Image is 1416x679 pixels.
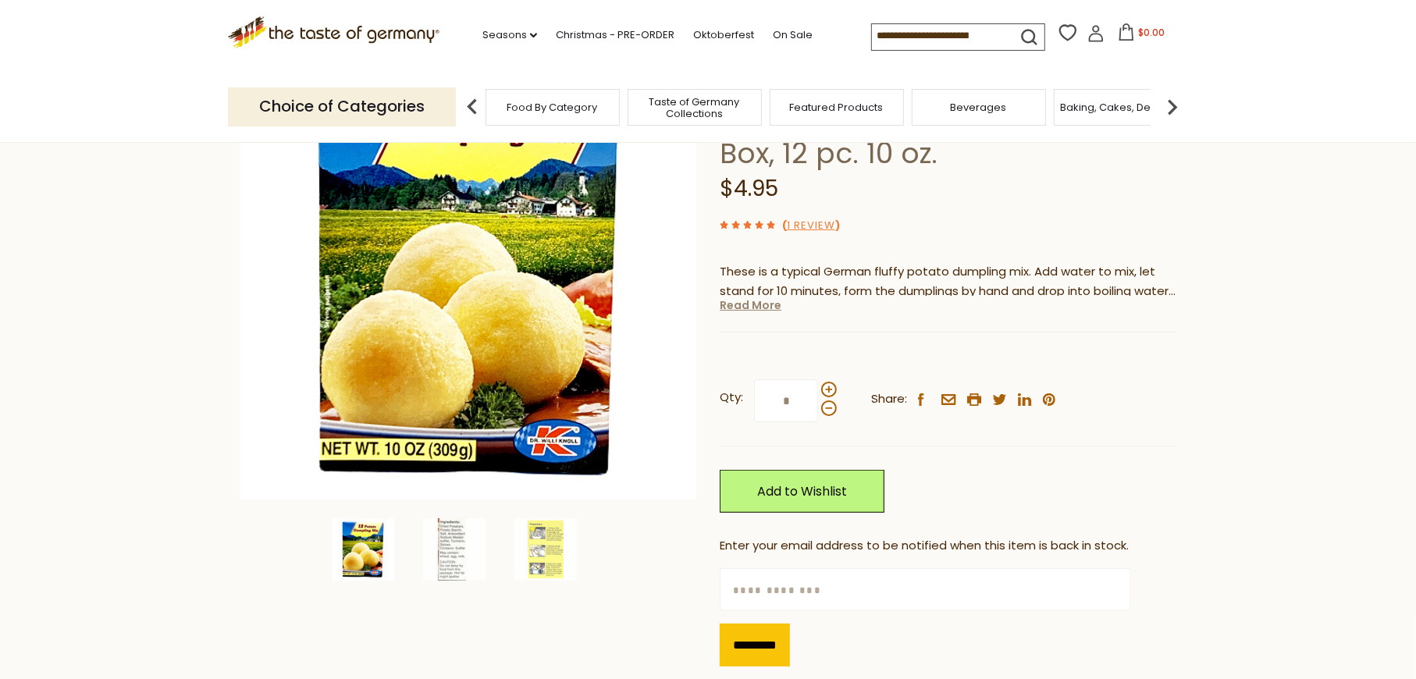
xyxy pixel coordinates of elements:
[507,101,598,113] a: Food By Category
[720,470,884,513] a: Add to Wishlist
[228,87,456,126] p: Choice of Categories
[773,27,813,44] a: On Sale
[871,389,907,409] span: Share:
[951,101,1007,113] a: Beverages
[632,96,757,119] a: Taste of Germany Collections
[720,297,781,313] a: Read More
[787,218,835,234] a: 1 Review
[1157,91,1188,123] img: next arrow
[782,218,840,233] span: ( )
[482,27,537,44] a: Seasons
[720,536,1176,556] div: Enter your email address to be notified when this item is back in stock.
[332,518,394,581] img: Dr. Knoll German Potato Dumplings Mix "Half and Half" in Box, 12 pc. 10 oz.
[720,388,743,407] strong: Qty:
[693,27,754,44] a: Oktoberfest
[514,518,577,581] img: Dr. Knoll German Potato Dumplings Mix "Half and Half" in Box, 12 pc. 10 oz.
[790,101,884,113] a: Featured Products
[754,379,818,422] input: Qty:
[240,43,696,499] img: Dr. Knoll German Potato Dumplings Mix "Half and Half" in Box, 12 pc. 10 oz.
[720,262,1176,301] p: These is a typical German fluffy potato dumpling mix. Add water to mix, let stand for 10 minutes,...
[423,518,486,581] img: Dr. Knoll German Potato Dumplings Mix "Half and Half" in Box, 12 pc. 10 oz.
[1060,101,1181,113] a: Baking, Cakes, Desserts
[556,27,674,44] a: Christmas - PRE-ORDER
[1108,23,1174,47] button: $0.00
[457,91,488,123] img: previous arrow
[1138,26,1165,39] span: $0.00
[720,173,778,204] span: $4.95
